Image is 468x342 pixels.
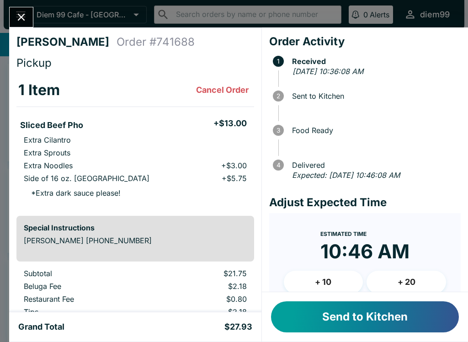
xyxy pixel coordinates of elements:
[320,230,367,237] span: Estimated Time
[24,188,121,198] p: * Extra dark sauce please!
[18,321,64,332] h5: Grand Total
[287,126,461,134] span: Food Ready
[24,269,145,278] p: Subtotal
[287,161,461,169] span: Delivered
[269,35,461,48] h4: Order Activity
[24,307,145,316] p: Tips
[160,269,246,278] p: $21.75
[269,196,461,209] h4: Adjust Expected Time
[16,56,52,69] span: Pickup
[213,118,247,129] h5: + $13.00
[24,294,145,304] p: Restaurant Fee
[277,92,280,100] text: 2
[221,161,247,170] p: + $3.00
[277,58,280,65] text: 1
[287,92,461,100] span: Sent to Kitchen
[192,81,252,99] button: Cancel Order
[16,74,254,208] table: orders table
[367,271,446,294] button: + 20
[224,321,252,332] h5: $27.93
[24,148,70,157] p: Extra Sprouts
[24,135,71,144] p: Extra Cilantro
[276,161,280,169] text: 4
[117,35,195,49] h4: Order # 741688
[160,307,246,316] p: $2.18
[16,35,117,49] h4: [PERSON_NAME]
[24,161,73,170] p: Extra Noodles
[18,81,60,99] h3: 1 Item
[292,171,400,180] em: Expected: [DATE] 10:46:08 AM
[20,120,83,131] h5: Sliced Beef Pho
[24,236,247,245] p: [PERSON_NAME] [PHONE_NUMBER]
[160,282,246,291] p: $2.18
[160,294,246,304] p: $0.80
[24,223,247,232] h6: Special Instructions
[287,57,461,65] span: Received
[16,269,254,333] table: orders table
[277,127,280,134] text: 3
[24,174,149,183] p: Side of 16 oz. [GEOGRAPHIC_DATA]
[10,7,33,27] button: Close
[292,67,363,76] em: [DATE] 10:36:08 AM
[320,240,409,263] time: 10:46 AM
[271,301,459,332] button: Send to Kitchen
[284,271,363,294] button: + 10
[222,174,247,183] p: + $5.75
[24,282,145,291] p: Beluga Fee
